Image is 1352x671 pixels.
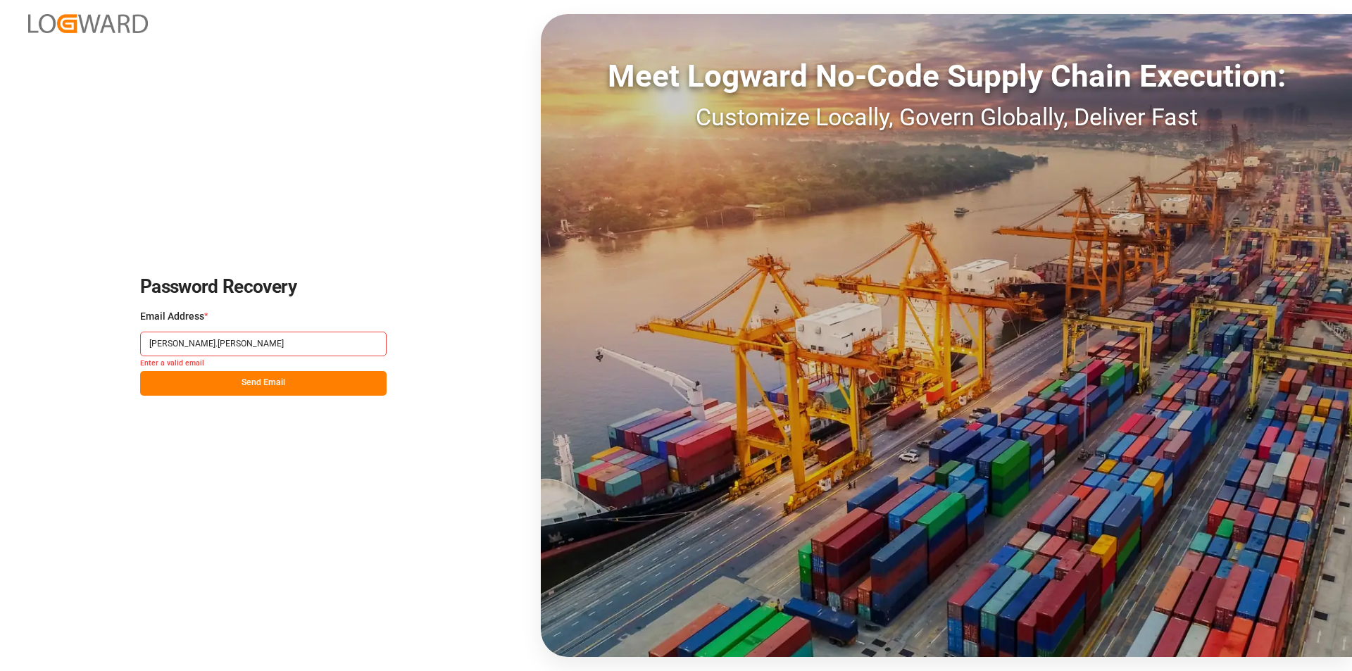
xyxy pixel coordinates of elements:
span: Email Address [140,309,204,324]
button: Send Email [140,371,387,396]
h2: Password Recovery [140,276,387,299]
input: Enter your registered email address [140,332,387,356]
div: Customize Locally, Govern Globally, Deliver Fast [541,99,1352,135]
img: Logward_new_orange.png [28,14,148,33]
small: Enter a valid email [140,358,387,371]
div: Meet Logward No-Code Supply Chain Execution: [541,53,1352,99]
